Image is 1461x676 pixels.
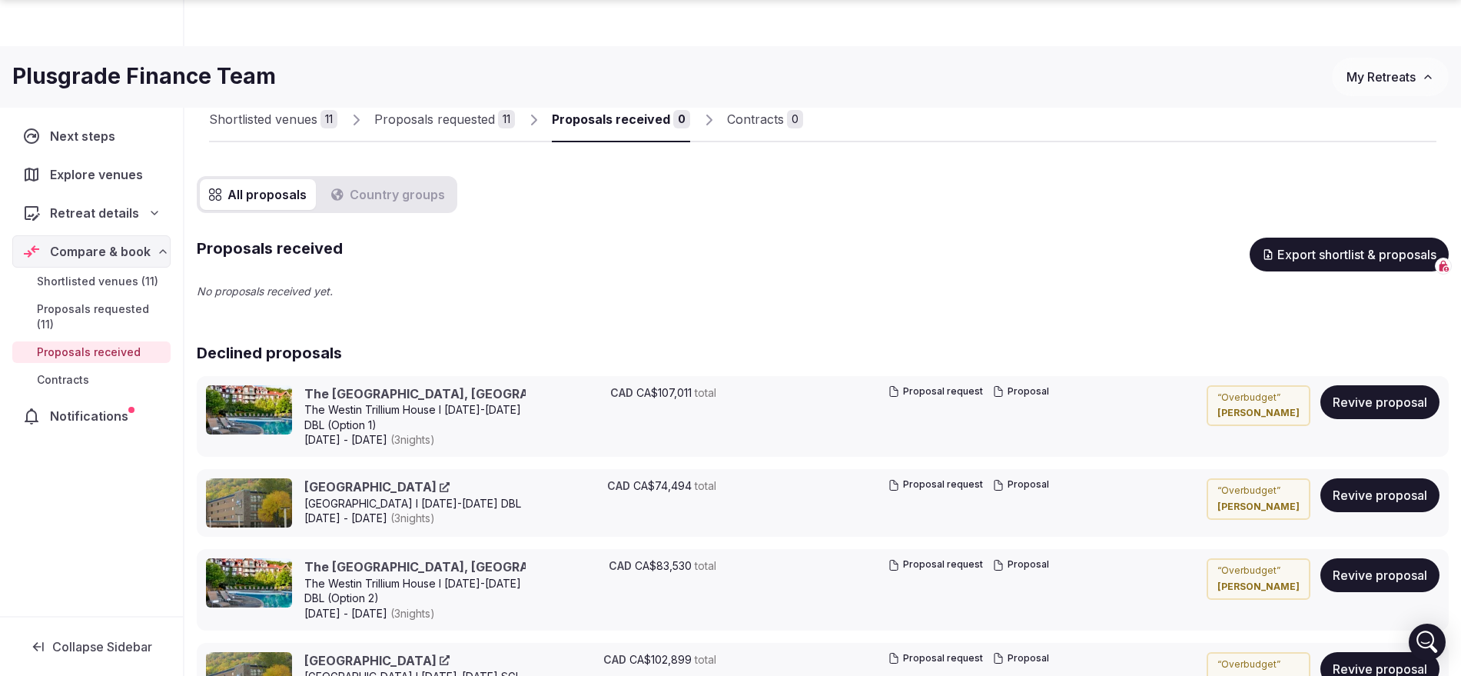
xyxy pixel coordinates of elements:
[12,298,171,335] a: Proposals requested (11)
[1320,478,1439,512] button: Revive proposal
[695,652,716,668] span: total
[12,369,171,391] a: Contracts
[206,385,292,435] img: The Westin Trillium House, Blue Mountain cover photo
[37,274,158,289] span: Shortlisted venues (11)
[552,98,690,142] a: Proposals received0
[12,62,276,92] h1: Plusgrade Finance Team
[12,158,171,191] a: Explore venues
[992,478,1049,491] button: Proposal
[50,204,139,222] span: Retreat details
[320,110,337,128] div: 11
[390,511,435,524] span: ( 3 night s )
[1217,564,1300,578] p: “ Overbudget ”
[390,433,435,446] span: ( 3 night s )
[1217,407,1300,420] cite: [PERSON_NAME]
[304,385,616,402] a: The [GEOGRAPHIC_DATA], [GEOGRAPHIC_DATA]
[633,478,692,494] span: CA$74,494
[374,98,515,142] a: Proposals requested11
[304,558,616,575] a: The [GEOGRAPHIC_DATA], [GEOGRAPHIC_DATA]
[206,478,292,528] img: Blue Mountain Resort Inn cover photo
[197,342,1449,364] h2: Declined proposals
[787,110,803,128] div: 0
[50,127,121,145] span: Next steps
[992,652,1049,665] button: Proposal
[390,607,435,620] span: ( 3 night s )
[992,385,1049,398] button: Proposal
[37,301,164,332] span: Proposals requested (11)
[322,179,454,210] button: Country groups
[1217,581,1300,594] cite: [PERSON_NAME]
[50,165,149,184] span: Explore venues
[304,496,521,511] div: [GEOGRAPHIC_DATA] I [DATE]-[DATE] DBL
[695,385,716,401] span: total
[12,271,171,292] a: Shortlisted venues (11)
[888,652,983,665] button: Proposal request
[50,407,134,425] span: Notifications
[304,478,450,495] a: [GEOGRAPHIC_DATA]
[50,242,151,261] span: Compare & book
[12,120,171,152] a: Next steps
[673,110,690,128] div: 0
[888,558,983,571] button: Proposal request
[1346,69,1416,85] span: My Retreats
[498,110,515,128] div: 11
[209,110,317,128] div: Shortlisted venues
[304,606,526,621] span: [DATE] - [DATE]
[197,238,343,259] h2: Proposals received
[1250,238,1449,271] button: Export shortlist & proposals
[304,402,526,432] div: The Westin Trillium House I [DATE]-[DATE] DBL (Option 1)
[304,432,526,448] span: [DATE] - [DATE]
[610,385,633,401] span: CAD
[37,345,141,360] span: Proposals received
[52,639,152,654] span: Collapse Sidebar
[1217,658,1300,671] p: “ Overbudget ”
[12,341,171,363] a: Proposals received
[374,110,495,128] div: Proposals requested
[209,98,337,142] a: Shortlisted venues11
[1320,558,1439,592] button: Revive proposal
[1217,391,1300,405] p: “ Overbudget ”
[888,385,983,398] button: Proposal request
[1320,385,1439,419] button: Revive proposal
[603,652,626,668] span: CAD
[992,558,1049,571] button: Proposal
[609,558,632,574] span: CAD
[304,652,450,669] a: [GEOGRAPHIC_DATA]
[695,478,716,494] span: total
[695,558,716,574] span: total
[888,478,983,491] button: Proposal request
[12,400,171,432] a: Notifications
[607,478,630,494] span: CAD
[635,558,692,574] span: CA$83,530
[304,576,526,606] div: The Westin Trillium House I [DATE]-[DATE] DBL (Option 2)
[727,110,784,128] div: Contracts
[206,558,292,608] img: The Westin Trillium House, Blue Mountain cover photo
[727,98,803,142] a: Contracts0
[1217,501,1300,514] cite: [PERSON_NAME]
[552,110,670,128] div: Proposals received
[197,284,1449,299] p: No proposals received yet.
[12,630,171,664] button: Collapse Sidebar
[636,385,692,401] span: CA$107,011
[37,372,89,388] span: Contracts
[1332,58,1449,96] button: My Retreats
[629,652,692,668] span: CA$102,899
[200,179,316,210] button: All proposals
[1217,485,1300,498] p: “ Overbudget ”
[304,511,521,526] span: [DATE] - [DATE]
[1409,624,1446,661] div: Open Intercom Messenger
